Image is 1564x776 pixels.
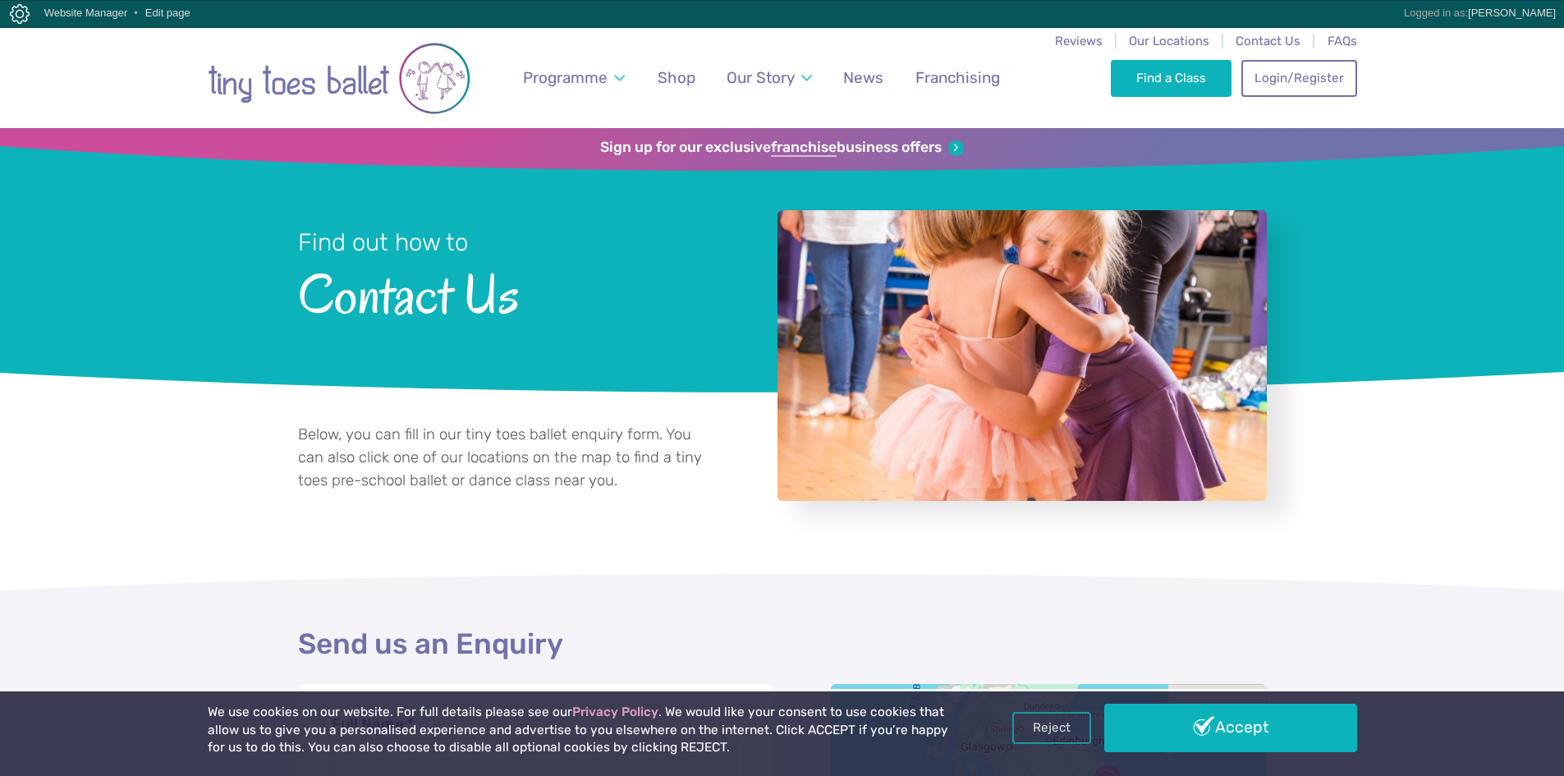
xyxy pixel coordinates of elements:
[298,259,734,325] span: Contact Us
[843,68,883,87] span: News
[649,58,703,97] a: Shop
[1129,34,1209,48] a: Our Locations
[727,68,795,87] span: Our Story
[298,228,468,256] small: Find out how to
[523,68,608,87] span: Programme
[208,704,955,757] p: We use cookies on our website. For full details please see our . We would like your consent to us...
[771,139,837,157] strong: franchise
[1104,704,1357,751] a: Accept
[572,705,658,719] a: Privacy Policy
[1236,34,1300,48] a: Contact Us
[298,627,1267,663] h2: Send us an Enquiry
[515,58,632,97] a: Programme
[915,68,1000,87] span: Franchising
[836,58,892,97] a: News
[600,139,964,157] a: Sign up for our exclusivefranchisebusiness offers
[658,68,695,87] span: Shop
[1012,712,1091,743] a: Reject
[208,37,470,120] img: tiny toes ballet
[1111,60,1231,96] a: Find a Class
[1241,60,1356,96] a: Login/Register
[1328,34,1357,48] a: FAQs
[298,424,705,492] p: Below, you can fill in our tiny toes ballet enquiry form. You can also click one of our locations...
[907,58,1007,97] a: Franchising
[208,26,470,128] a: Go to home page
[1055,34,1103,48] a: Reviews
[718,58,819,97] a: Our Story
